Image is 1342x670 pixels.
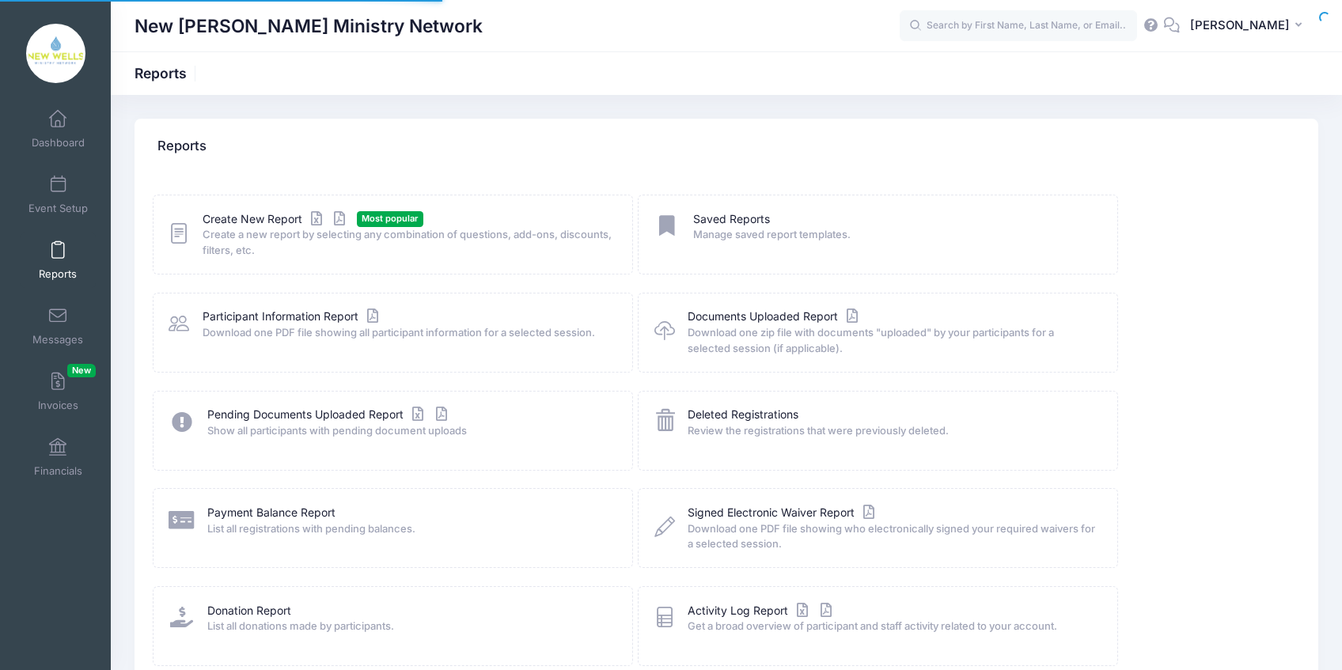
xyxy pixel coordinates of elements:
a: Documents Uploaded Report [688,309,862,325]
h4: Reports [157,124,207,169]
span: [PERSON_NAME] [1190,17,1290,34]
a: Reports [21,233,96,288]
span: Event Setup [28,202,88,215]
input: Search by First Name, Last Name, or Email... [900,10,1137,42]
span: Create a new report by selecting any combination of questions, add-ons, discounts, filters, etc. [203,227,612,258]
span: Reports [39,267,77,281]
span: List all donations made by participants. [207,619,612,634]
span: Financials [34,464,82,478]
a: Messages [21,298,96,354]
span: Download one PDF file showing who electronically signed your required waivers for a selected sess... [688,521,1097,552]
span: New [67,364,96,377]
a: Financials [21,430,96,485]
button: [PERSON_NAME] [1180,8,1318,44]
img: New Wells Ministry Network [26,24,85,83]
span: Review the registrations that were previously deleted. [688,423,1097,439]
span: Most popular [357,211,423,226]
a: Dashboard [21,101,96,157]
span: Manage saved report templates. [693,227,1097,243]
a: Payment Balance Report [207,505,335,521]
a: Signed Electronic Waiver Report [688,505,878,521]
a: Activity Log Report [688,603,836,619]
h1: New [PERSON_NAME] Ministry Network [135,8,483,44]
span: Download one zip file with documents "uploaded" by your participants for a selected session (if a... [688,325,1097,356]
a: Participant Information Report [203,309,382,325]
span: Invoices [38,399,78,412]
a: Pending Documents Uploaded Report [207,407,451,423]
h1: Reports [135,65,200,81]
span: List all registrations with pending balances. [207,521,612,537]
span: Get a broad overview of participant and staff activity related to your account. [688,619,1097,634]
a: InvoicesNew [21,364,96,419]
span: Download one PDF file showing all participant information for a selected session. [203,325,612,341]
span: Dashboard [32,136,85,150]
a: Event Setup [21,167,96,222]
span: Messages [32,333,83,346]
a: Donation Report [207,603,291,619]
span: Show all participants with pending document uploads [207,423,612,439]
a: Deleted Registrations [688,407,798,423]
a: Saved Reports [693,211,770,228]
a: Create New Report [203,211,350,228]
